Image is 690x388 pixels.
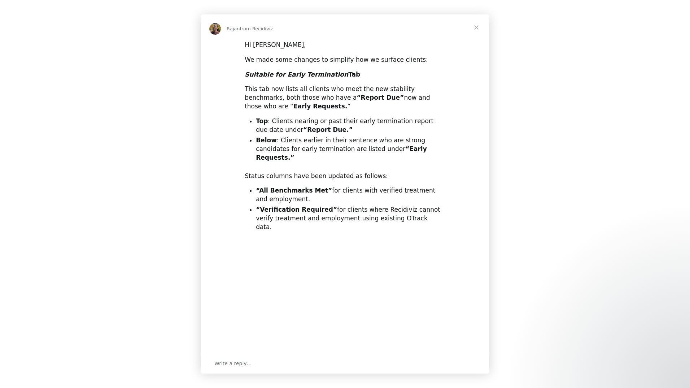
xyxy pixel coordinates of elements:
b: Tab [245,71,360,78]
b: “Report Due.” [303,126,353,133]
b: Top [256,117,268,125]
b: Early Requests. [293,103,348,110]
img: Profile image for Rajan [209,23,221,35]
li: : Clients earlier in their sentence who are strong candidates for early termination are listed under [256,136,445,162]
span: Close [463,14,489,40]
b: Below [256,137,277,144]
li: for clients where Recidiviz cannot verify treatment and employment using existing OTrack data. [256,206,445,232]
b: “Verification Required” [256,206,337,213]
div: We made some changes to simplify how we surface clients: [245,56,445,64]
span: Rajan [227,26,240,31]
div: This tab now lists all clients who meet the new stability benchmarks, both those who have a now a... [245,85,445,111]
b: “Report Due” [357,94,404,101]
b: “Early Requests.” [256,145,427,161]
li: for clients with verified treatment and employment. [256,186,445,204]
li: : Clients nearing or past their early termination report due date under [256,117,445,134]
div: Status columns have been updated as follows: [245,172,445,181]
div: Open conversation and reply [201,353,489,374]
span: from Recidiviz [240,26,273,31]
span: Write a reply… [214,359,252,368]
i: Suitable for Early Termination [245,71,348,78]
b: “All Benchmarks Met” [256,187,332,194]
div: Hi [PERSON_NAME], [245,41,445,49]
